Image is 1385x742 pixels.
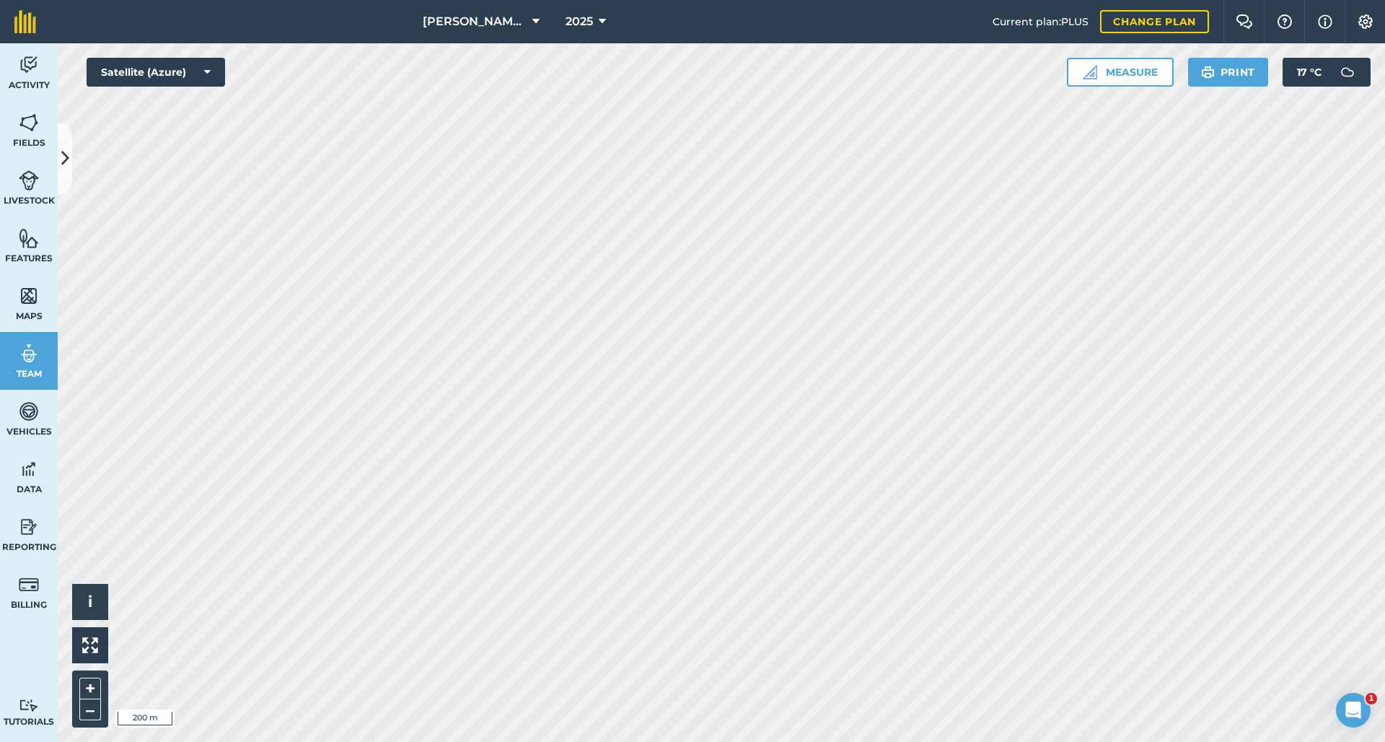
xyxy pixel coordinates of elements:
[1297,58,1322,87] span: 17 ° C
[88,593,92,611] span: i
[1276,14,1293,29] img: A question mark icon
[1333,58,1362,87] img: svg+xml;base64,PD94bWwgdmVyc2lvbj0iMS4wIiBlbmNvZGluZz0idXRmLTgiPz4KPCEtLSBHZW5lcmF0b3I6IEFkb2JlIE...
[79,699,101,720] button: –
[19,343,39,365] img: svg+xml;base64,PD94bWwgdmVyc2lvbj0iMS4wIiBlbmNvZGluZz0idXRmLTgiPz4KPCEtLSBHZW5lcmF0b3I6IEFkb2JlIE...
[19,285,39,307] img: svg+xml;base64,PHN2ZyB4bWxucz0iaHR0cDovL3d3dy53My5vcmcvMjAwMC9zdmciIHdpZHRoPSI1NiIgaGVpZ2h0PSI2MC...
[1083,65,1097,79] img: Ruler icon
[19,227,39,249] img: svg+xml;base64,PHN2ZyB4bWxucz0iaHR0cDovL3d3dy53My5vcmcvMjAwMC9zdmciIHdpZHRoPSI1NiIgaGVpZ2h0PSI2MC...
[87,58,225,87] button: Satellite (Azure)
[19,401,39,422] img: svg+xml;base64,PD94bWwgdmVyc2lvbj0iMS4wIiBlbmNvZGluZz0idXRmLTgiPz4KPCEtLSBHZW5lcmF0b3I6IEFkb2JlIE...
[1283,58,1371,87] button: 17 °C
[566,13,593,30] span: 2025
[19,112,39,134] img: svg+xml;base64,PHN2ZyB4bWxucz0iaHR0cDovL3d3dy53My5vcmcvMjAwMC9zdmciIHdpZHRoPSI1NiIgaGVpZ2h0PSI2MC...
[72,584,108,620] button: i
[1357,14,1374,29] img: A cog icon
[1236,14,1253,29] img: Two speech bubbles overlapping with the left bubble in the forefront
[19,699,39,712] img: svg+xml;base64,PD94bWwgdmVyc2lvbj0iMS4wIiBlbmNvZGluZz0idXRmLTgiPz4KPCEtLSBHZW5lcmF0b3I6IEFkb2JlIE...
[19,516,39,538] img: svg+xml;base64,PD94bWwgdmVyc2lvbj0iMS4wIiBlbmNvZGluZz0idXRmLTgiPz4KPCEtLSBHZW5lcmF0b3I6IEFkb2JlIE...
[1318,13,1332,30] img: svg+xml;base64,PHN2ZyB4bWxucz0iaHR0cDovL3d3dy53My5vcmcvMjAwMC9zdmciIHdpZHRoPSIxNyIgaGVpZ2h0PSIxNy...
[1188,58,1269,87] button: Print
[1366,693,1377,704] span: 1
[993,14,1089,30] span: Current plan : PLUS
[1100,10,1209,33] a: Change plan
[19,458,39,480] img: svg+xml;base64,PD94bWwgdmVyc2lvbj0iMS4wIiBlbmNvZGluZz0idXRmLTgiPz4KPCEtLSBHZW5lcmF0b3I6IEFkb2JlIE...
[1067,58,1174,87] button: Measure
[1201,64,1215,81] img: svg+xml;base64,PHN2ZyB4bWxucz0iaHR0cDovL3d3dy53My5vcmcvMjAwMC9zdmciIHdpZHRoPSIxOSIgaGVpZ2h0PSIyNC...
[79,678,101,699] button: +
[82,637,98,653] img: Four arrows, one pointing top left, one top right, one bottom right and the last bottom left
[14,10,36,33] img: fieldmargin Logo
[423,13,527,30] span: [PERSON_NAME] Cross
[19,170,39,191] img: svg+xml;base64,PD94bWwgdmVyc2lvbj0iMS4wIiBlbmNvZGluZz0idXRmLTgiPz4KPCEtLSBHZW5lcmF0b3I6IEFkb2JlIE...
[19,574,39,595] img: svg+xml;base64,PD94bWwgdmVyc2lvbj0iMS4wIiBlbmNvZGluZz0idXRmLTgiPz4KPCEtLSBHZW5lcmF0b3I6IEFkb2JlIE...
[1336,693,1371,728] iframe: Intercom live chat
[19,54,39,76] img: svg+xml;base64,PD94bWwgdmVyc2lvbj0iMS4wIiBlbmNvZGluZz0idXRmLTgiPz4KPCEtLSBHZW5lcmF0b3I6IEFkb2JlIE...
